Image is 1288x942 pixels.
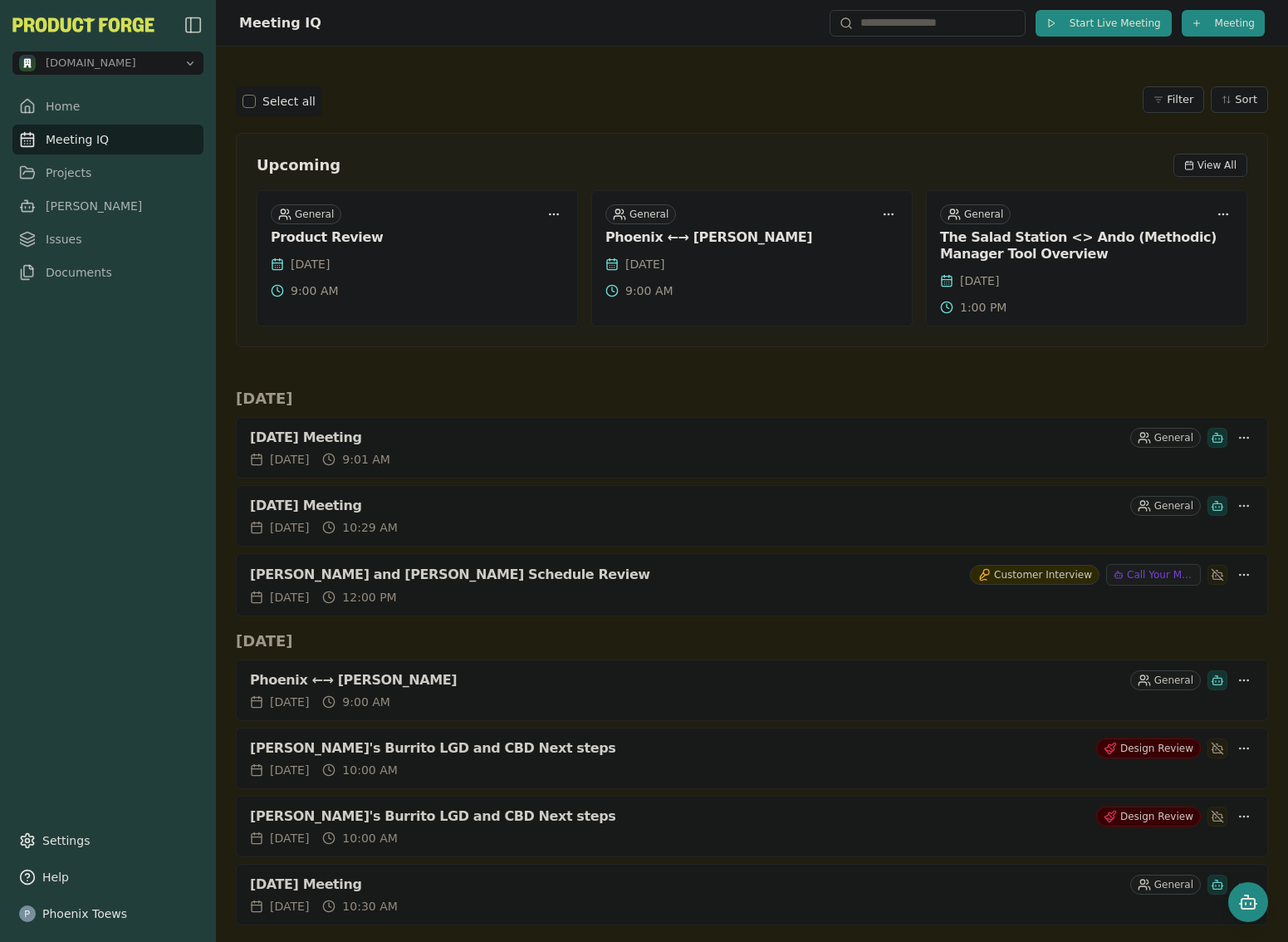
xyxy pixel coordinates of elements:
[1207,670,1227,690] div: Smith has been invited
[270,589,309,606] span: [DATE]
[342,589,396,606] span: 12:00 PM
[12,899,203,929] button: Phoenix Toews
[1228,882,1268,922] button: Open chat
[12,258,203,287] a: Documents
[250,429,1124,446] div: [DATE] Meeting
[236,387,1268,410] h2: [DATE]
[1207,428,1227,448] div: Smith has been invited
[12,17,154,32] img: Product Forge
[342,451,390,468] span: 9:01 AM
[184,15,203,35] img: sidebar
[46,56,136,71] span: methodic.work
[1130,875,1201,895] div: General
[1143,86,1204,113] button: Filter
[12,17,154,32] button: PF-Logo
[1207,807,1227,827] div: Smith has not been invited
[1207,496,1227,516] div: Smith has been invited
[19,905,36,922] img: profile
[291,282,339,299] span: 9:00 AM
[1207,875,1227,895] div: Smith has been invited
[1070,17,1161,30] span: Start Live Meeting
[1234,670,1254,690] button: More options
[236,728,1268,789] a: [PERSON_NAME]'s Burrito LGD and CBD Next stepsDesign Review[DATE]10:00 AM
[257,154,340,177] h2: Upcoming
[236,796,1268,857] a: [PERSON_NAME]'s Burrito LGD and CBD Next stepsDesign Review[DATE]10:00 AM
[12,862,203,892] button: Help
[236,630,1268,653] h2: [DATE]
[271,204,341,224] div: General
[250,672,1124,689] div: Phoenix ←→ [PERSON_NAME]
[250,876,1124,893] div: [DATE] Meeting
[1234,428,1254,448] button: More options
[12,826,203,856] a: Settings
[960,299,1006,316] span: 1:00 PM
[270,762,309,778] span: [DATE]
[12,224,203,254] a: Issues
[12,52,203,75] button: Open organization switcher
[184,15,203,35] button: Close Sidebar
[1207,565,1227,585] div: Smith has not been invited
[605,204,676,224] div: General
[236,660,1268,721] a: Phoenix ←→ [PERSON_NAME]General[DATE]9:00 AM
[940,204,1011,224] div: General
[270,451,309,468] span: [DATE]
[342,694,390,710] span: 9:00 AM
[342,762,397,778] span: 10:00 AM
[12,158,203,188] a: Projects
[291,256,330,272] span: [DATE]
[970,565,1099,585] div: Customer Interview
[1130,496,1201,516] div: General
[1211,86,1268,113] button: Sort
[625,282,673,299] span: 9:00 AM
[236,864,1268,925] a: [DATE] MeetingGeneral[DATE]10:30 AM
[1234,875,1254,895] button: More options
[1130,428,1201,448] div: General
[1234,496,1254,516] button: More options
[1127,568,1193,581] span: Call Your Mother Deli
[1215,17,1255,30] span: Meeting
[625,256,664,272] span: [DATE]
[1182,10,1265,37] button: Meeting
[1096,738,1201,758] div: Design Review
[342,898,397,915] span: 10:30 AM
[270,898,309,915] span: [DATE]
[19,55,36,71] img: methodic.work
[270,694,309,710] span: [DATE]
[270,519,309,536] span: [DATE]
[250,498,1124,514] div: [DATE] Meeting
[1207,738,1227,758] div: Smith has not been invited
[236,485,1268,547] a: [DATE] MeetingGeneral[DATE]10:29 AM
[12,125,203,155] a: Meeting IQ
[1234,565,1254,585] button: More options
[1036,10,1172,37] button: Start Live Meeting
[1234,738,1254,758] button: More options
[236,553,1268,616] a: [PERSON_NAME] and [PERSON_NAME] Schedule ReviewCustomer InterviewCall Your Mother Deli[DATE]12:00 PM
[605,229,899,246] div: Phoenix ←→ [PERSON_NAME]
[1130,670,1201,690] div: General
[270,830,309,846] span: [DATE]
[262,93,316,110] label: Select all
[12,191,203,221] a: [PERSON_NAME]
[1173,154,1247,177] button: View All
[236,417,1268,478] a: [DATE] MeetingGeneral[DATE]9:01 AM
[239,13,321,33] h1: Meeting IQ
[1234,807,1254,827] button: More options
[342,519,397,536] span: 10:29 AM
[271,229,564,246] div: Product Review
[250,740,1090,757] div: [PERSON_NAME]'s Burrito LGD and CBD Next steps
[940,229,1233,262] div: The Salad Station <> Ando (Methodic) Manager Tool Overview
[544,204,564,224] button: More options
[1213,204,1233,224] button: More options
[1197,159,1237,172] span: View All
[879,204,899,224] button: More options
[250,567,963,583] div: [PERSON_NAME] and [PERSON_NAME] Schedule Review
[1096,807,1201,827] div: Design Review
[960,272,999,289] span: [DATE]
[250,808,1090,825] div: [PERSON_NAME]'s Burrito LGD and CBD Next steps
[342,830,397,846] span: 10:00 AM
[12,91,203,121] a: Home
